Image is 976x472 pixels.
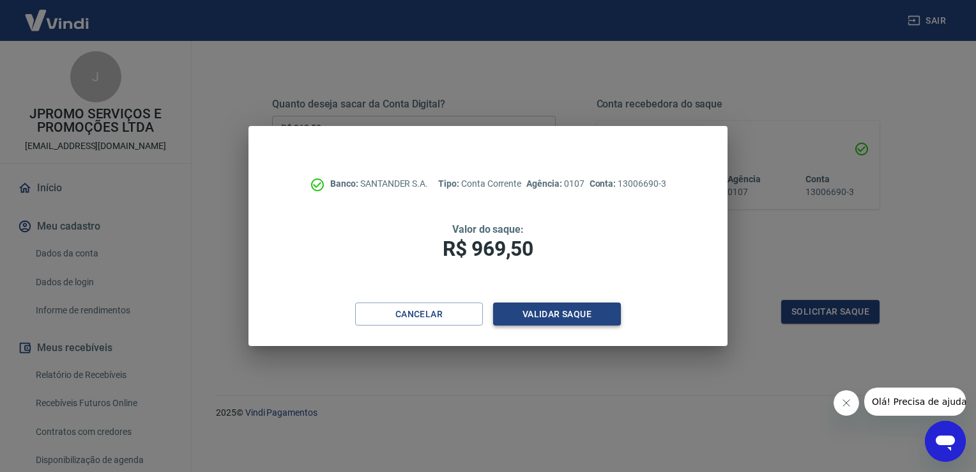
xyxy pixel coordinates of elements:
[330,177,428,191] p: SANTANDER S.A.
[526,178,564,189] span: Agência:
[590,177,666,191] p: 13006690-3
[493,303,621,326] button: Validar saque
[834,390,859,416] iframe: Fechar mensagem
[443,237,533,261] span: R$ 969,50
[330,178,360,189] span: Banco:
[8,9,107,19] span: Olá! Precisa de ajuda?
[438,178,461,189] span: Tipo:
[925,421,966,462] iframe: Botão para abrir a janela de mensagens
[526,177,584,191] p: 0107
[355,303,483,326] button: Cancelar
[590,178,618,189] span: Conta:
[438,177,521,191] p: Conta Corrente
[864,388,966,416] iframe: Mensagem da empresa
[452,223,524,235] span: Valor do saque:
